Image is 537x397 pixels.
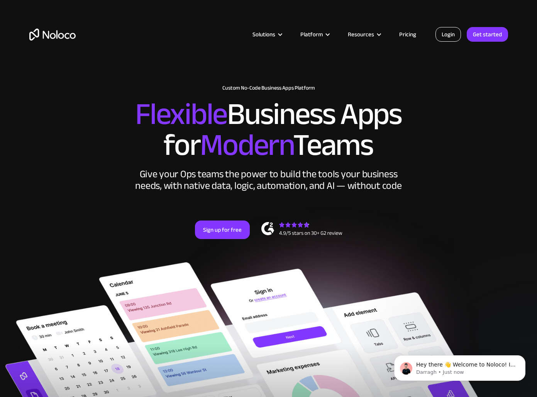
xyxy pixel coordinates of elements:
[383,339,537,393] iframe: Intercom notifications message
[195,221,250,239] a: Sign up for free
[135,85,227,143] span: Flexible
[435,27,461,42] a: Login
[252,29,275,39] div: Solutions
[200,116,293,174] span: Modern
[291,29,338,39] div: Platform
[29,99,508,161] h2: Business Apps for Teams
[348,29,374,39] div: Resources
[134,168,404,192] div: Give your Ops teams the power to build the tools your business needs, with native data, logic, au...
[338,29,390,39] div: Resources
[467,27,508,42] a: Get started
[390,29,426,39] a: Pricing
[29,29,76,41] a: home
[243,29,291,39] div: Solutions
[300,29,323,39] div: Platform
[29,85,508,91] h1: Custom No-Code Business Apps Platform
